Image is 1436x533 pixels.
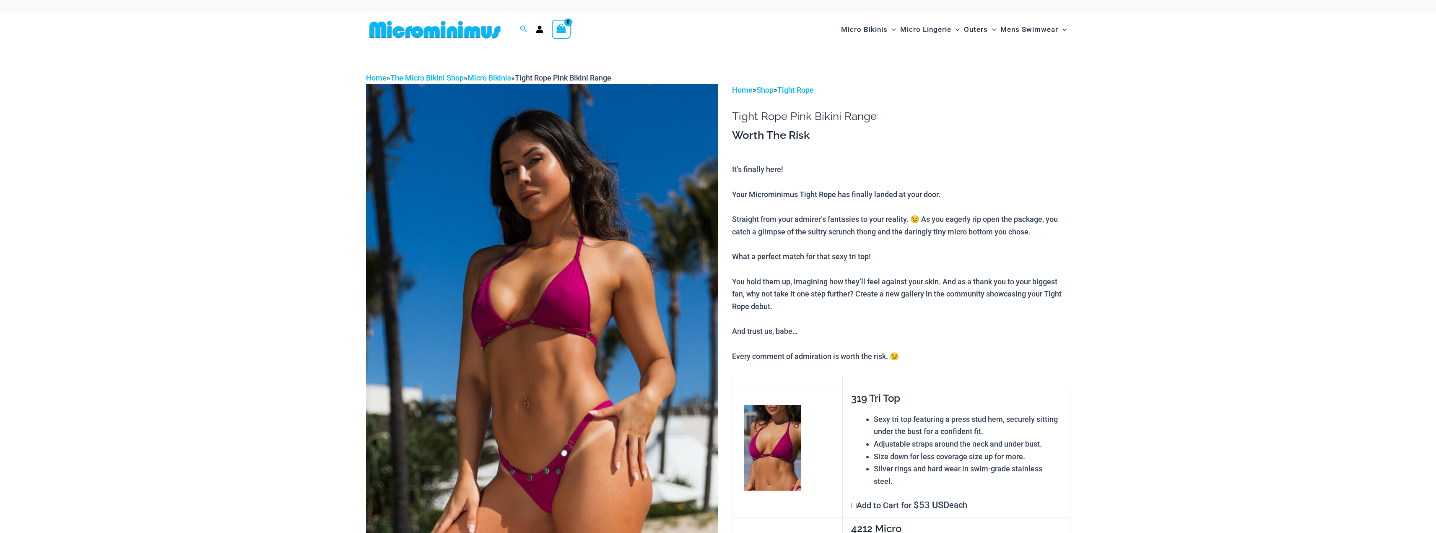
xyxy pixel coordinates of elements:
span: » » » [366,73,611,82]
a: View Shopping Cart, empty [552,20,571,39]
h3: Worth The Risk [732,128,1070,143]
li: Adjustable straps around the neck and under bust. [874,438,1062,450]
a: Micro LingerieMenu ToggleMenu Toggle [898,17,962,42]
li: Size down for less coverage size up for more. [874,450,1062,463]
span: $ [914,500,919,510]
span: Micro Bikinis [841,19,888,40]
a: Shop [756,86,774,94]
a: Home [366,73,387,82]
span: Menu Toggle [888,19,896,40]
a: OutersMenu ToggleMenu Toggle [962,17,998,42]
p: It’s finally here! Your Microminimus Tight Rope has finally landed at your door. Straight from yo... [732,163,1070,362]
li: Sexy tri top featuring a press stud hem, securely sitting under the bust for a confident fit. [874,413,1062,438]
nav: Site Navigation [838,16,1070,44]
label: Add to Cart for [851,500,967,510]
a: Account icon link [536,26,543,33]
a: Search icon link [520,24,527,35]
span: each [949,499,967,512]
a: Mens SwimwearMenu ToggleMenu Toggle [998,17,1069,42]
span: Menu Toggle [988,19,996,40]
span: 319 Tri Top [851,392,900,404]
span: Menu Toggle [951,19,960,40]
a: Home [732,86,753,94]
li: Silver rings and hard wear in swim-grade stainless steel. [874,463,1062,487]
input: Add to Cart for$53 USD each [851,503,857,508]
img: Tight Rope Pink 319 Top [744,405,801,491]
span: Mens Swimwear [1000,19,1058,40]
img: MM SHOP LOGO FLAT [366,20,504,39]
span: Micro Lingerie [900,19,951,40]
span: 53 USD [914,499,949,512]
a: Tight Rope [777,86,814,94]
h1: Tight Rope Pink Bikini Range [732,110,1070,123]
a: Micro BikinisMenu ToggleMenu Toggle [839,17,898,42]
a: The Micro Bikini Shop [390,73,464,82]
span: Menu Toggle [1058,19,1067,40]
a: Micro Bikinis [467,73,511,82]
span: Tight Rope Pink Bikini Range [515,73,611,82]
span: Outers [964,19,988,40]
p: > > [732,84,1070,96]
